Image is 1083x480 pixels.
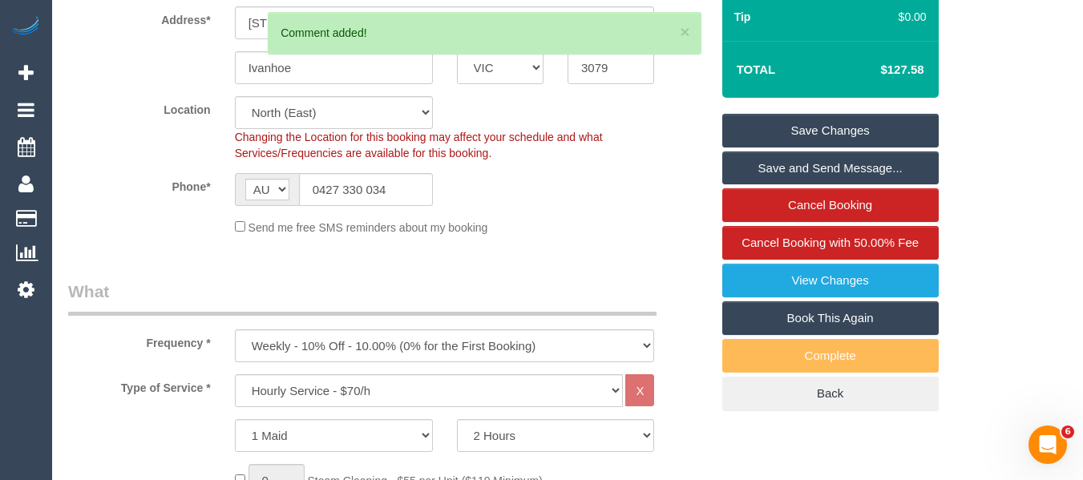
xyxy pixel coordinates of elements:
strong: Total [737,63,776,76]
span: Changing the Location for this booking may affect your schedule and what Services/Frequencies are... [235,131,603,159]
a: Book This Again [722,301,939,335]
h4: $127.58 [832,63,923,77]
a: Cancel Booking with 50.00% Fee [722,226,939,260]
input: Suburb* [235,51,433,84]
label: Phone* [56,173,223,195]
a: Cancel Booking [722,188,939,222]
input: Post Code* [568,51,654,84]
iframe: Intercom live chat [1028,426,1067,464]
label: Location [56,96,223,118]
label: Type of Service * [56,374,223,396]
div: $0.00 [879,9,927,25]
label: Tip [734,9,751,25]
img: Automaid Logo [10,16,42,38]
label: Address* [56,6,223,28]
span: 6 [1061,426,1074,438]
button: × [680,23,689,40]
a: Save Changes [722,114,939,147]
input: Phone* [299,173,433,206]
a: Save and Send Message... [722,151,939,185]
a: Back [722,377,939,410]
span: Send me free SMS reminders about my booking [249,221,488,234]
div: Comment added! [281,25,688,41]
span: Cancel Booking with 50.00% Fee [742,236,919,249]
label: Frequency * [56,329,223,351]
legend: What [68,280,657,316]
a: View Changes [722,264,939,297]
